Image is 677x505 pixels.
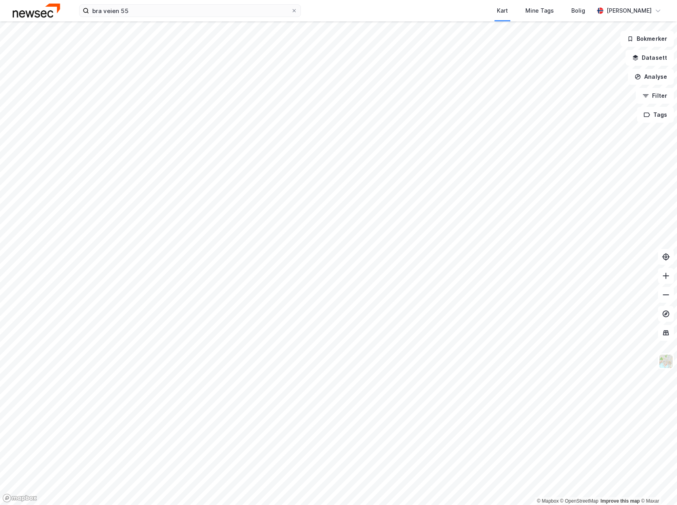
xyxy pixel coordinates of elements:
a: Mapbox [537,498,559,504]
div: Bolig [571,6,585,15]
a: OpenStreetMap [560,498,599,504]
div: Kontrollprogram for chat [637,467,677,505]
button: Analyse [628,69,674,85]
button: Filter [636,88,674,104]
img: newsec-logo.f6e21ccffca1b3a03d2d.png [13,4,60,17]
div: Kart [497,6,508,15]
img: Z [658,354,673,369]
a: Mapbox homepage [2,494,37,503]
a: Improve this map [601,498,640,504]
button: Bokmerker [620,31,674,47]
button: Datasett [626,50,674,66]
input: Søk på adresse, matrikkel, gårdeiere, leietakere eller personer [89,5,291,17]
div: [PERSON_NAME] [607,6,652,15]
iframe: Chat Widget [637,467,677,505]
button: Tags [637,107,674,123]
div: Mine Tags [525,6,554,15]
